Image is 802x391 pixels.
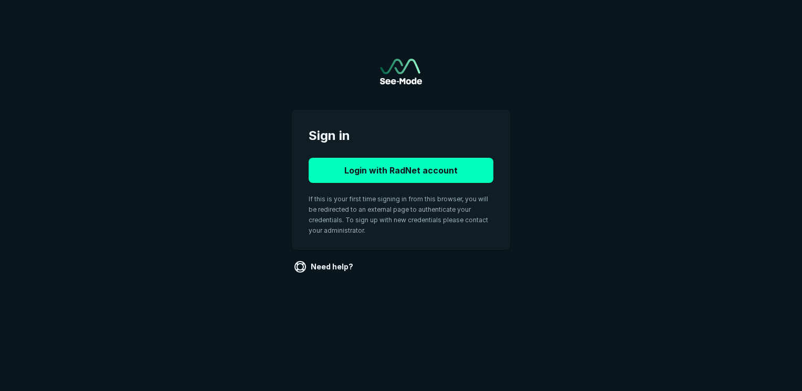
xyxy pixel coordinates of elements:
[380,59,422,84] a: Go to sign in
[380,59,422,84] img: See-Mode Logo
[309,126,493,145] span: Sign in
[309,158,493,183] button: Login with RadNet account
[309,195,488,234] span: If this is your first time signing in from this browser, you will be redirected to an external pa...
[292,258,357,275] a: Need help?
